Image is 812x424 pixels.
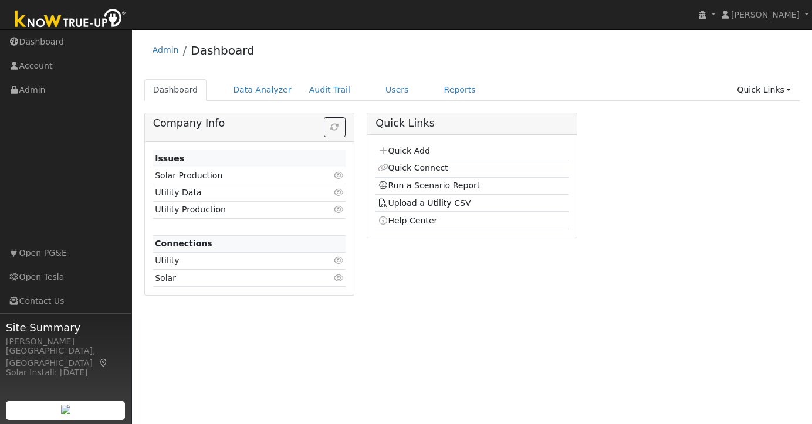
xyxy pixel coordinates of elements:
a: Admin [153,45,179,55]
strong: Issues [155,154,184,163]
span: [PERSON_NAME] [731,10,800,19]
h5: Quick Links [375,117,568,130]
a: Dashboard [191,43,255,57]
strong: Connections [155,239,212,248]
a: Data Analyzer [224,79,300,101]
img: retrieve [61,405,70,414]
a: Users [377,79,418,101]
td: Utility Production [153,201,314,218]
div: Solar Install: [DATE] [6,367,126,379]
td: Solar Production [153,167,314,184]
img: Know True-Up [9,6,132,33]
i: Click to view [333,188,344,196]
td: Solar [153,270,314,287]
a: Help Center [378,216,438,225]
i: Click to view [333,274,344,282]
i: Click to view [333,171,344,179]
i: Click to view [333,256,344,264]
a: Reports [435,79,485,101]
a: Map [99,358,109,368]
a: Dashboard [144,79,207,101]
a: Quick Connect [378,163,448,172]
span: Site Summary [6,320,126,335]
a: Audit Trail [300,79,359,101]
a: Quick Add [378,146,430,155]
td: Utility [153,252,314,269]
div: [PERSON_NAME] [6,335,126,348]
div: [GEOGRAPHIC_DATA], [GEOGRAPHIC_DATA] [6,345,126,369]
td: Utility Data [153,184,314,201]
h5: Company Info [153,117,346,130]
a: Run a Scenario Report [378,181,481,190]
a: Quick Links [728,79,800,101]
a: Upload a Utility CSV [378,198,471,208]
i: Click to view [333,205,344,213]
